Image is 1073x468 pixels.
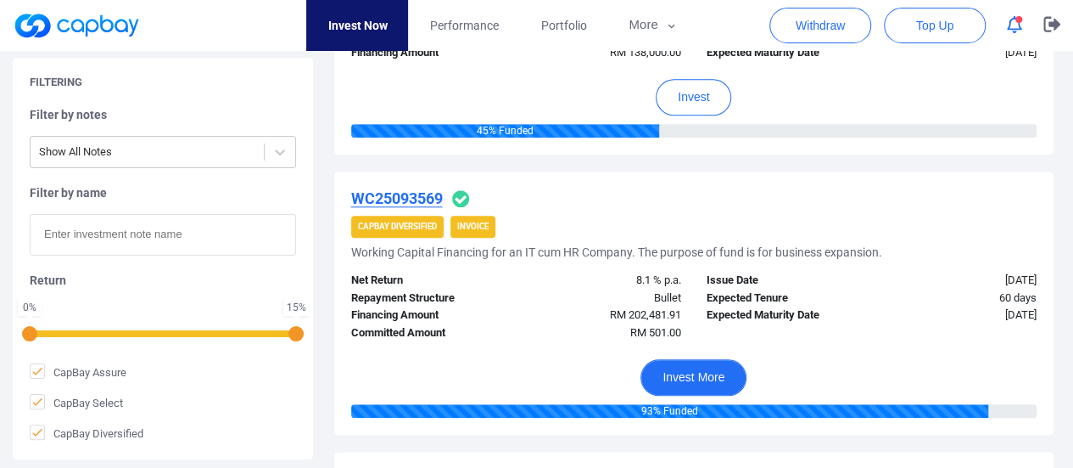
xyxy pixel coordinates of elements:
h5: Filter by notes [30,107,296,122]
div: Financing Amount [338,307,517,324]
span: CapBay Select [30,394,123,411]
strong: CapBay Diversified [358,222,437,231]
div: [DATE] [871,44,1049,62]
div: 45 % Funded [351,124,660,138]
div: Expected Tenure [694,290,872,307]
h5: Filter by name [30,185,296,200]
span: Performance [429,16,498,35]
div: Expected Maturity Date [694,307,872,324]
span: Portfolio [540,16,586,35]
strong: Invoice [457,222,489,231]
button: Withdraw [769,8,871,43]
div: Committed Amount [338,324,517,342]
button: Invest More [640,359,746,396]
button: Top Up [884,8,986,43]
div: [DATE] [871,307,1049,324]
div: 8.1 % p.a. [516,272,694,290]
div: Bullet [516,290,694,307]
div: Issue Date [694,272,872,290]
button: Invest [656,79,731,116]
h5: Working Capital Financing for an IT cum HR Company. The purpose of fund is for business expansion. [351,245,882,260]
input: Enter investment note name [30,214,296,256]
div: Net Return [338,272,517,290]
div: 0 % [21,302,38,313]
span: RM 138,000.00 [610,46,681,59]
span: CapBay Diversified [30,425,143,442]
div: Expected Maturity Date [694,44,872,62]
div: 60 days [871,290,1049,307]
span: RM 202,481.91 [610,308,681,321]
span: Top Up [916,17,953,34]
h5: Return [30,273,296,288]
div: Repayment Structure [338,290,517,307]
span: RM 501.00 [630,326,681,339]
div: 15 % [287,302,306,313]
u: WC25093569 [351,189,443,207]
div: [DATE] [871,272,1049,290]
div: 93 % Funded [351,404,989,418]
div: Financing Amount [338,44,517,62]
h5: Filtering [30,75,82,90]
span: CapBay Assure [30,364,126,381]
